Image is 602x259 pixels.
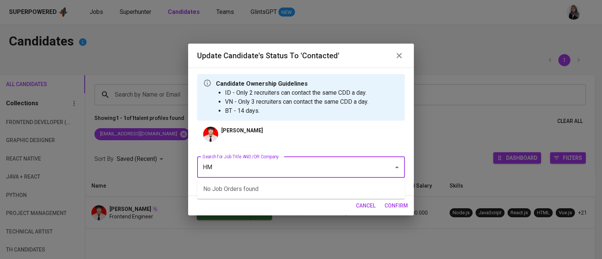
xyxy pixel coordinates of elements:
[382,199,411,213] button: confirm
[216,79,368,88] p: Candidate Ownership Guidelines
[221,127,263,134] p: [PERSON_NAME]
[197,50,339,62] h6: Update Candidate's Status to 'Contacted'
[392,162,402,173] button: Close
[356,201,375,211] span: cancel
[203,127,218,142] img: 1246be3a05c2a67685389f6e13deb21a.png
[197,179,405,199] div: No Job Orders found
[225,88,368,97] li: ID - Only 2 recruiters can contact the same CDD a day.
[225,97,368,106] li: VN - Only 3 recruiters can contact the same CDD a day.
[385,201,408,211] span: confirm
[225,106,368,115] li: BT - 14 days.
[353,199,379,213] button: cancel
